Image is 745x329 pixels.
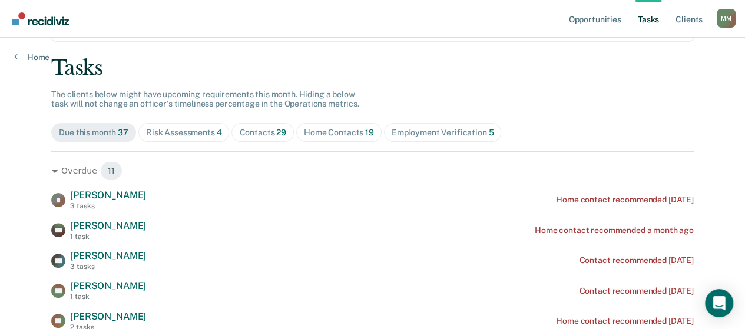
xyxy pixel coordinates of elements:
div: Home contact recommended [DATE] [556,316,694,326]
a: Home [14,52,49,62]
span: 5 [488,128,494,137]
div: M M [717,9,736,28]
div: Overdue 11 [51,161,694,180]
div: Contact recommended [DATE] [579,255,693,265]
span: 29 [276,128,286,137]
div: Tasks [51,56,694,80]
span: 19 [365,128,374,137]
span: [PERSON_NAME] [70,250,146,261]
span: The clients below might have upcoming requirements this month. Hiding a below task will not chang... [51,89,359,109]
span: [PERSON_NAME] [70,280,146,291]
div: 1 task [70,232,146,241]
div: 1 task [70,293,146,301]
span: [PERSON_NAME] [70,190,146,201]
div: Home contact recommended a month ago [535,225,694,235]
div: Risk Assessments [146,128,222,138]
span: 37 [118,128,128,137]
div: Employment Verification [392,128,494,138]
span: [PERSON_NAME] [70,220,146,231]
div: 3 tasks [70,262,146,271]
div: Contact recommended [DATE] [579,286,693,296]
img: Recidiviz [12,12,69,25]
div: Home contact recommended [DATE] [556,195,694,205]
button: Profile dropdown button [717,9,736,28]
span: 11 [100,161,122,180]
div: Open Intercom Messenger [705,289,733,317]
div: Due this month [59,128,128,138]
span: [PERSON_NAME] [70,311,146,322]
div: Home Contacts [304,128,374,138]
div: Contacts [239,128,286,138]
span: 4 [217,128,222,137]
div: 3 tasks [70,202,146,210]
